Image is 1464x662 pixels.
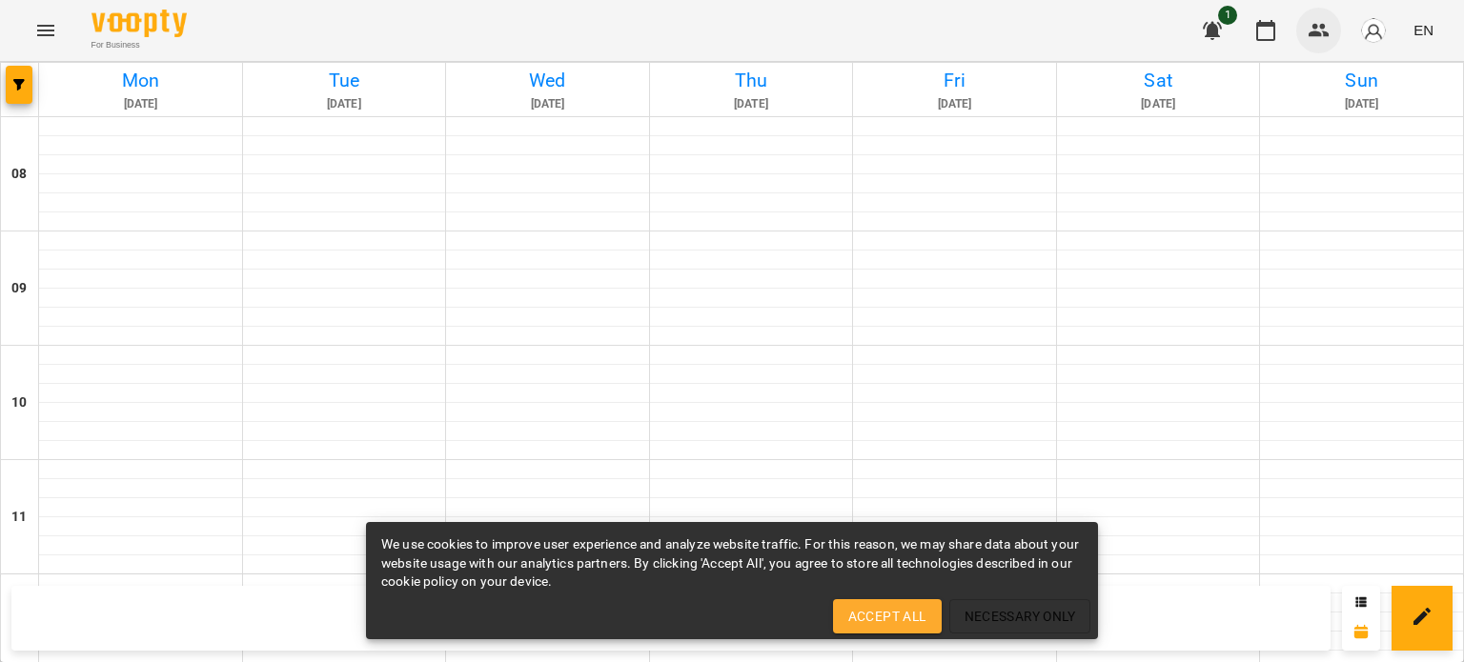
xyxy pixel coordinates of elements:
h6: [DATE] [449,95,646,113]
button: Menu [23,8,69,53]
h6: Sun [1263,66,1460,95]
img: avatar_s.png [1360,17,1387,44]
img: Voopty Logo [91,10,187,37]
h6: [DATE] [856,95,1053,113]
button: Accept All [833,599,942,633]
h6: Thu [653,66,850,95]
h6: 08 [11,164,27,185]
h6: Fri [856,66,1053,95]
span: Necessary Only [965,605,1076,628]
span: Accept All [848,605,926,628]
h6: Wed [449,66,646,95]
h6: [DATE] [42,95,239,113]
div: We use cookies to improve user experience and analyze website traffic. For this reason, we may sh... [381,528,1083,599]
h6: [DATE] [653,95,850,113]
h6: Mon [42,66,239,95]
h6: Sat [1060,66,1257,95]
button: Necessary Only [949,599,1091,633]
span: 1 [1218,6,1237,25]
span: EN [1413,20,1433,40]
h6: [DATE] [246,95,443,113]
h6: [DATE] [1060,95,1257,113]
h6: 11 [11,507,27,528]
button: EN [1406,12,1441,48]
h6: Tue [246,66,443,95]
h6: [DATE] [1263,95,1460,113]
span: For Business [91,39,187,51]
h6: 10 [11,392,27,413]
h6: 09 [11,278,27,299]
